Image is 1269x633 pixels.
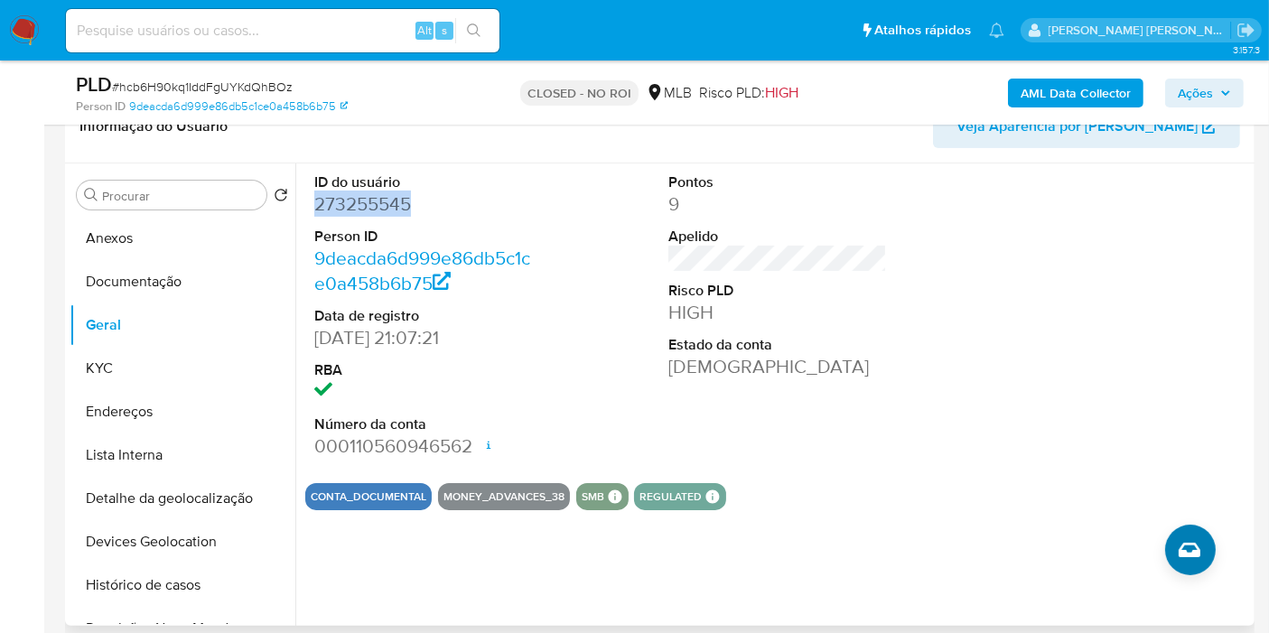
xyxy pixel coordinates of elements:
button: Ações [1165,79,1244,107]
b: Person ID [76,98,126,115]
p: CLOSED - NO ROI [520,80,639,106]
dd: 000110560946562 [314,433,533,459]
span: Veja Aparência por [PERSON_NAME] [956,105,1198,148]
p: leticia.merlin@mercadolivre.com [1049,22,1231,39]
span: Alt [417,22,432,39]
span: HIGH [765,82,798,103]
button: Lista Interna [70,433,295,477]
dd: 9 [668,191,887,217]
button: Endereços [70,390,295,433]
button: Geral [70,303,295,347]
a: Sair [1236,21,1255,40]
a: 9deacda6d999e86db5c1ce0a458b6b75 [314,245,530,296]
dt: Estado da conta [668,335,887,355]
a: 9deacda6d999e86db5c1ce0a458b6b75 [129,98,348,115]
span: # hcb6H90kq1IddFgUYKdQhBOz [112,78,293,96]
button: Retornar ao pedido padrão [274,188,288,208]
span: Atalhos rápidos [874,21,971,40]
dt: Risco PLD [668,281,887,301]
div: MLB [646,83,692,103]
span: s [442,22,447,39]
button: Veja Aparência por [PERSON_NAME] [933,105,1240,148]
dt: Person ID [314,227,533,247]
dd: [DEMOGRAPHIC_DATA] [668,354,887,379]
button: Histórico de casos [70,563,295,607]
dd: 273255545 [314,191,533,217]
dt: Apelido [668,227,887,247]
button: Anexos [70,217,295,260]
h1: Informação do Usuário [79,117,228,135]
button: AML Data Collector [1008,79,1143,107]
button: Documentação [70,260,295,303]
dt: Data de registro [314,306,533,326]
dd: [DATE] 21:07:21 [314,325,533,350]
dt: Pontos [668,172,887,192]
dt: ID do usuário [314,172,533,192]
span: Ações [1178,79,1213,107]
dt: Número da conta [314,414,533,434]
b: AML Data Collector [1021,79,1131,107]
b: PLD [76,70,112,98]
span: Risco PLD: [699,83,798,103]
a: Notificações [989,23,1004,38]
span: 3.157.3 [1233,42,1260,57]
input: Pesquise usuários ou casos... [66,19,499,42]
button: Detalhe da geolocalização [70,477,295,520]
button: search-icon [455,18,492,43]
button: KYC [70,347,295,390]
button: Devices Geolocation [70,520,295,563]
dt: RBA [314,360,533,380]
input: Procurar [102,188,259,204]
button: Procurar [84,188,98,202]
dd: HIGH [668,300,887,325]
